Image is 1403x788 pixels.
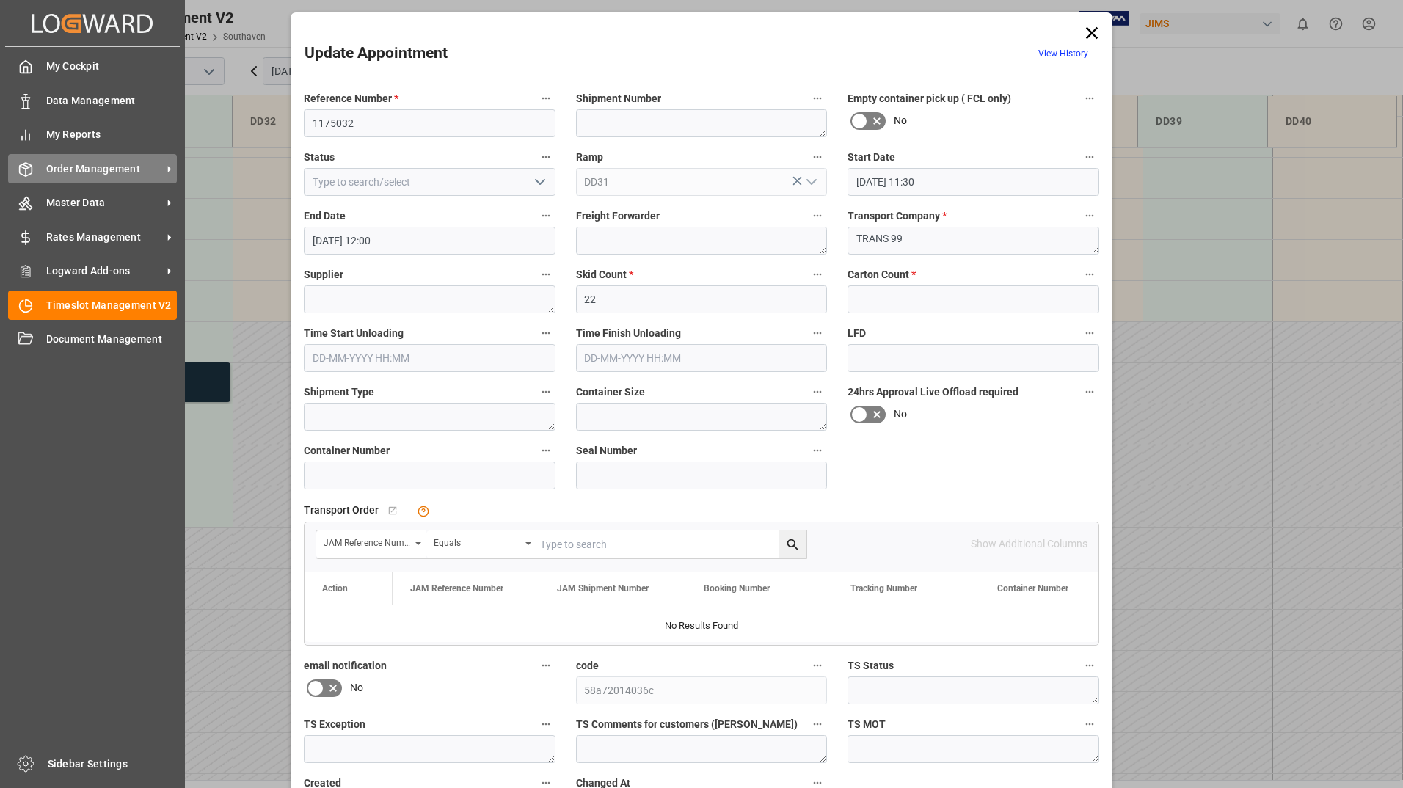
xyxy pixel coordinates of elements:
[576,208,660,224] span: Freight Forwarder
[536,324,555,343] button: Time Start Unloading
[528,171,550,194] button: open menu
[305,42,448,65] h2: Update Appointment
[1038,48,1088,59] a: View History
[410,583,503,594] span: JAM Reference Number
[8,120,177,149] a: My Reports
[576,384,645,400] span: Container Size
[1080,265,1099,284] button: Carton Count *
[434,533,520,550] div: Equals
[46,93,178,109] span: Data Management
[1080,324,1099,343] button: LFD
[46,195,162,211] span: Master Data
[304,91,398,106] span: Reference Number
[576,658,599,674] span: code
[848,326,866,341] span: LFD
[322,583,348,594] div: Action
[576,717,798,732] span: TS Comments for customers ([PERSON_NAME])
[848,717,886,732] span: TS MOT
[704,583,770,594] span: Booking Number
[808,324,827,343] button: Time Finish Unloading
[848,91,1011,106] span: Empty container pick up ( FCL only)
[997,583,1068,594] span: Container Number
[536,656,555,675] button: email notification
[808,656,827,675] button: code
[350,680,363,696] span: No
[426,530,536,558] button: open menu
[324,533,410,550] div: JAM Reference Number
[46,230,162,245] span: Rates Management
[808,382,827,401] button: Container Size
[46,59,178,74] span: My Cockpit
[808,206,827,225] button: Freight Forwarder
[1080,656,1099,675] button: TS Status
[576,443,637,459] span: Seal Number
[46,161,162,177] span: Order Management
[850,583,917,594] span: Tracking Number
[46,332,178,347] span: Document Management
[48,756,179,772] span: Sidebar Settings
[304,658,387,674] span: email notification
[316,530,426,558] button: open menu
[304,267,343,282] span: Supplier
[536,147,555,167] button: Status
[848,658,894,674] span: TS Status
[848,267,916,282] span: Carton Count
[848,208,947,224] span: Transport Company
[1080,715,1099,734] button: TS MOT
[46,298,178,313] span: Timeslot Management V2
[536,441,555,460] button: Container Number
[557,583,649,594] span: JAM Shipment Number
[46,127,178,142] span: My Reports
[304,208,346,224] span: End Date
[576,267,633,282] span: Skid Count
[536,530,806,558] input: Type to search
[46,263,162,279] span: Logward Add-ons
[8,52,177,81] a: My Cockpit
[304,344,555,372] input: DD-MM-YYYY HH:MM
[304,384,374,400] span: Shipment Type
[808,89,827,108] button: Shipment Number
[848,150,895,165] span: Start Date
[304,168,555,196] input: Type to search/select
[576,150,603,165] span: Ramp
[576,91,661,106] span: Shipment Number
[8,86,177,114] a: Data Management
[808,147,827,167] button: Ramp
[1080,147,1099,167] button: Start Date
[304,326,404,341] span: Time Start Unloading
[304,503,379,518] span: Transport Order
[1080,89,1099,108] button: Empty container pick up ( FCL only)
[536,715,555,734] button: TS Exception
[536,265,555,284] button: Supplier
[1080,206,1099,225] button: Transport Company *
[576,168,828,196] input: Type to search/select
[536,382,555,401] button: Shipment Type
[848,384,1018,400] span: 24hrs Approval Live Offload required
[1080,382,1099,401] button: 24hrs Approval Live Offload required
[808,441,827,460] button: Seal Number
[536,206,555,225] button: End Date
[304,227,555,255] input: DD-MM-YYYY HH:MM
[894,113,907,128] span: No
[304,443,390,459] span: Container Number
[848,227,1099,255] textarea: TRANS 99
[808,715,827,734] button: TS Comments for customers ([PERSON_NAME])
[8,325,177,354] a: Document Management
[304,717,365,732] span: TS Exception
[848,168,1099,196] input: DD-MM-YYYY HH:MM
[304,150,335,165] span: Status
[576,344,828,372] input: DD-MM-YYYY HH:MM
[800,171,822,194] button: open menu
[808,265,827,284] button: Skid Count *
[576,326,681,341] span: Time Finish Unloading
[8,291,177,319] a: Timeslot Management V2
[894,406,907,422] span: No
[779,530,806,558] button: search button
[536,89,555,108] button: Reference Number *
